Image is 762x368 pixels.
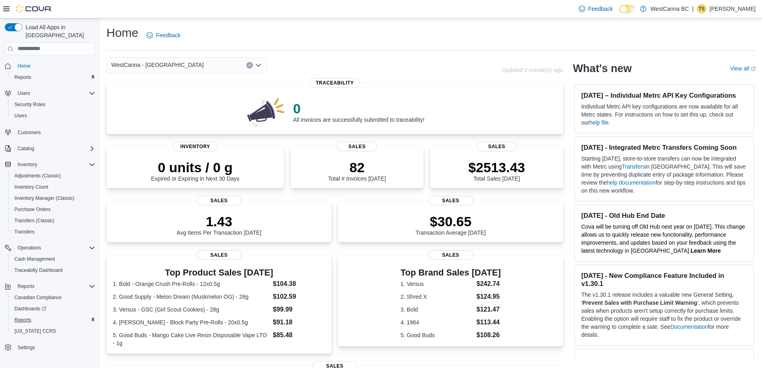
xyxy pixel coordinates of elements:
[14,217,54,224] span: Transfers (Classic)
[8,204,98,215] button: Purchase Orders
[468,159,525,182] div: Total Sales [DATE]
[2,143,98,154] button: Catalog
[14,144,95,153] span: Catalog
[582,300,697,306] strong: Prevent Sales with Purchase Limit Warning
[293,101,424,123] div: All invoices are successfully submitted to traceability!
[8,215,98,226] button: Transfers (Classic)
[177,213,262,236] div: Avg Items Per Transaction [DATE]
[581,155,747,195] p: Starting [DATE], store-to-store transfers can now be integrated with Metrc using in [GEOGRAPHIC_D...
[14,229,34,235] span: Transfers
[14,74,31,80] span: Reports
[476,279,501,289] dd: $242.74
[293,101,424,117] p: 0
[11,293,65,302] a: Canadian Compliance
[400,268,501,278] h3: Top Brand Sales [DATE]
[14,101,45,108] span: Security Roles
[113,280,270,288] dt: 1. Bold - Orange Crush Pre-Rolls - 12x0.5g
[400,331,473,339] dt: 5. Good Buds
[400,293,473,301] dt: 2. Shred X
[581,103,747,127] p: Individual Metrc API key configurations are now available for all Metrc states. For instructions ...
[273,330,325,340] dd: $85.48
[573,62,632,75] h2: What's new
[710,4,756,14] p: [PERSON_NAME]
[477,142,517,151] span: Sales
[11,193,95,203] span: Inventory Manager (Classic)
[2,281,98,292] button: Reports
[11,205,54,214] a: Purchase Orders
[691,247,721,254] strong: Learn More
[11,304,50,314] a: Dashboards
[697,4,706,14] div: Timothy Simpson
[18,145,34,152] span: Catalog
[156,31,180,39] span: Feedback
[2,60,98,72] button: Home
[11,72,95,82] span: Reports
[113,268,325,278] h3: Top Product Sales [DATE]
[8,181,98,193] button: Inventory Count
[14,343,38,352] a: Settings
[400,280,473,288] dt: 1. Versus
[8,265,98,276] button: Traceabilty Dashboard
[14,195,74,201] span: Inventory Manager (Classic)
[2,242,98,253] button: Operations
[14,61,95,71] span: Home
[581,291,747,339] p: The v1.30.1 release includes a valuable new General Setting, ' ', which prevents sales when produ...
[11,100,48,109] a: Security Roles
[581,143,747,151] h3: [DATE] - Integrated Metrc Transfers Coming Soon
[14,144,37,153] button: Catalog
[22,23,95,39] span: Load All Apps in [GEOGRAPHIC_DATA]
[273,305,325,314] dd: $99.99
[8,314,98,326] button: Reports
[400,318,473,326] dt: 4. 1964
[14,61,34,71] a: Home
[246,62,253,68] button: Clear input
[177,213,262,229] p: 1.43
[8,193,98,204] button: Inventory Manager (Classic)
[730,65,756,72] a: View allExternal link
[650,4,689,14] p: WestCanna BC
[14,317,31,323] span: Reports
[11,182,95,192] span: Inventory Count
[255,62,262,68] button: Open list of options
[400,306,473,314] dt: 3. Bold
[273,292,325,302] dd: $102.59
[8,253,98,265] button: Cash Management
[589,119,608,126] a: help file
[14,206,51,213] span: Purchase Orders
[11,265,66,275] a: Traceabilty Dashboard
[14,88,33,98] button: Users
[11,227,38,237] a: Transfers
[14,160,40,169] button: Inventory
[11,254,58,264] a: Cash Management
[14,88,95,98] span: Users
[273,279,325,289] dd: $104.38
[14,306,46,312] span: Dashboards
[581,271,747,288] h3: [DATE] - New Compliance Feature Included in v1.30.1
[476,292,501,302] dd: $124.95
[11,265,95,275] span: Traceabilty Dashboard
[11,227,95,237] span: Transfers
[18,129,41,136] span: Customers
[607,179,656,186] a: help documentation
[11,216,95,225] span: Transfers (Classic)
[692,4,694,14] p: |
[8,303,98,314] a: Dashboards
[8,326,98,337] button: [US_STATE] CCRS
[151,159,240,175] p: 0 units / 0 g
[468,159,525,175] p: $2513.43
[581,211,747,219] h3: [DATE] - Old Hub End Date
[14,267,62,273] span: Traceabilty Dashboard
[11,304,95,314] span: Dashboards
[11,193,78,203] a: Inventory Manager (Classic)
[113,306,270,314] dt: 3. Versus - GSC (Girl Scout Cookies) - 28g
[245,96,287,128] img: 0
[18,161,37,168] span: Inventory
[11,100,95,109] span: Security Roles
[8,72,98,83] button: Reports
[11,111,30,121] a: Users
[416,213,486,236] div: Transaction Average [DATE]
[14,342,95,352] span: Settings
[18,63,30,69] span: Home
[273,318,325,327] dd: $91.18
[14,184,48,190] span: Inventory Count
